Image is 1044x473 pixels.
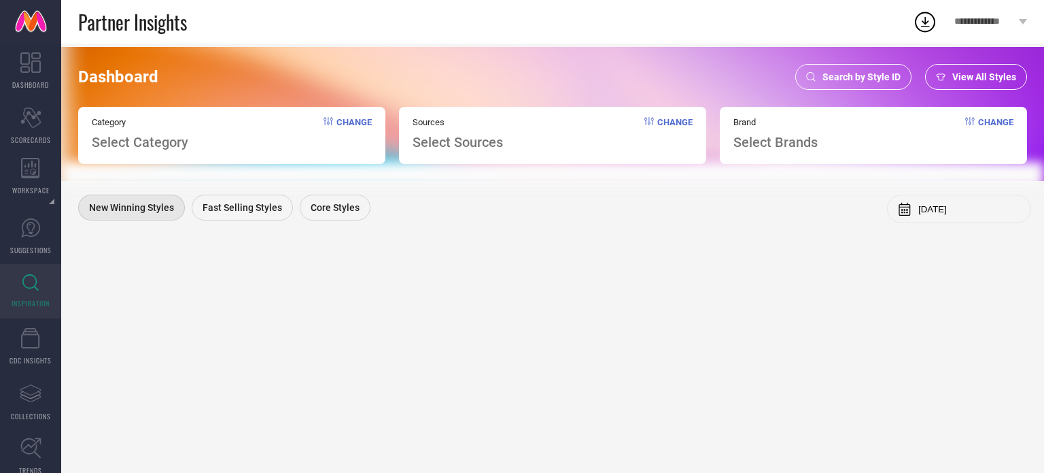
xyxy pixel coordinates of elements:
[11,411,51,421] span: COLLECTIONS
[918,204,1020,214] input: Select month
[92,117,188,127] span: Category
[78,8,187,36] span: Partner Insights
[733,134,818,150] span: Select Brands
[12,298,50,308] span: INSPIRATION
[822,71,901,82] span: Search by Style ID
[12,185,50,195] span: WORKSPACE
[10,355,52,365] span: CDC INSIGHTS
[336,117,372,150] span: Change
[413,134,503,150] span: Select Sources
[413,117,503,127] span: Sources
[311,202,360,213] span: Core Styles
[10,245,52,255] span: SUGGESTIONS
[92,134,188,150] span: Select Category
[913,10,937,34] div: Open download list
[203,202,282,213] span: Fast Selling Styles
[733,117,818,127] span: Brand
[978,117,1013,150] span: Change
[89,202,174,213] span: New Winning Styles
[78,67,158,86] span: Dashboard
[952,71,1016,82] span: View All Styles
[12,80,49,90] span: DASHBOARD
[11,135,51,145] span: SCORECARDS
[657,117,693,150] span: Change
